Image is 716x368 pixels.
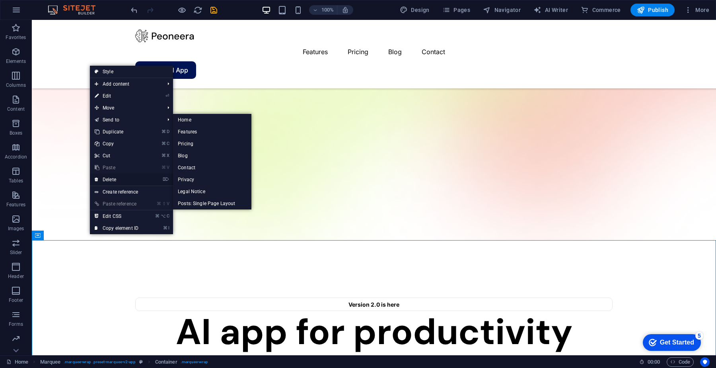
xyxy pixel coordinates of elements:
[90,66,173,78] a: Style
[90,210,143,222] a: ⌘⌥CEdit CSS
[46,5,105,15] img: Editor Logo
[40,357,61,367] span: Click to select. Double-click to edit
[167,165,169,170] i: V
[8,273,24,280] p: Header
[167,153,169,158] i: X
[90,198,143,210] a: ⌘⇧VPaste reference
[64,357,136,367] span: . marquee-wrap .preset-marquee-v2-app
[581,6,621,14] span: Commerce
[167,201,169,206] i: V
[161,129,166,134] i: ⌘
[639,357,660,367] h6: Session time
[130,6,139,15] i: Undo: Delete elements (Ctrl+Z)
[10,249,22,256] p: Slider
[321,5,334,15] h6: 100%
[167,141,169,146] i: C
[578,4,624,16] button: Commerce
[90,78,161,90] span: Add content
[637,6,668,14] span: Publish
[162,201,166,206] i: ⇧
[667,357,694,367] button: Code
[90,90,143,102] a: ⏎Edit
[700,357,710,367] button: Usercentrics
[8,225,24,232] p: Images
[90,150,143,162] a: ⌘XCut
[648,357,660,367] span: 00 00
[155,357,177,367] span: Click to select. Double-click to edit
[533,6,568,14] span: AI Writer
[309,5,337,15] button: 100%
[400,6,430,14] span: Design
[139,360,143,364] i: This element is a customizable preset
[9,321,23,327] p: Forms
[6,82,26,88] p: Columns
[6,34,26,41] p: Favorites
[193,5,202,15] button: reload
[670,357,690,367] span: Code
[40,357,208,367] nav: breadcrumb
[173,138,251,150] a: Pricing
[209,6,218,15] i: Save (Ctrl+S)
[163,177,169,182] i: ⌦
[90,114,161,126] a: Send to
[165,93,169,98] i: ⏎
[129,5,139,15] button: undo
[23,9,58,16] div: Get Started
[5,345,27,351] p: Marketing
[177,5,187,15] button: Click here to leave preview mode and continue editing
[193,6,202,15] i: Reload page
[161,165,166,170] i: ⌘
[6,4,64,21] div: Get Started 5 items remaining, 0% complete
[630,4,675,16] button: Publish
[681,4,712,16] button: More
[161,153,166,158] i: ⌘
[6,202,25,208] p: Features
[397,4,433,16] div: Design (Ctrl+Alt+Y)
[90,162,143,174] a: ⌘VPaste
[442,6,470,14] span: Pages
[6,357,28,367] a: Click to cancel selection. Double-click to open Pages
[10,130,23,136] p: Boxes
[155,213,160,219] i: ⌘
[483,6,521,14] span: Navigator
[5,154,27,160] p: Accordion
[90,102,161,114] span: Move
[173,162,251,174] a: Contact
[9,178,23,184] p: Tables
[90,186,173,198] a: Create reference
[9,297,23,303] p: Footer
[59,2,67,10] div: 5
[173,174,251,186] a: Privacy
[7,106,25,112] p: Content
[653,359,654,365] span: :
[157,201,161,206] i: ⌘
[161,213,166,219] i: ⌥
[173,126,251,138] a: Features
[397,4,433,16] button: Design
[684,6,709,14] span: More
[90,126,143,138] a: ⌘DDuplicate
[173,114,251,126] a: Home
[439,4,473,16] button: Pages
[90,138,143,150] a: ⌘CCopy
[181,357,208,367] span: . marquee-wrap
[168,225,169,231] i: I
[173,186,251,198] a: Legal Notice
[161,141,166,146] i: ⌘
[480,4,524,16] button: Navigator
[6,58,26,65] p: Elements
[167,129,169,134] i: D
[173,150,251,162] a: Blog
[173,198,251,209] a: Posts: Single Page Layout
[167,213,169,219] i: C
[342,6,349,14] i: On resize automatically adjust zoom level to fit chosen device.
[530,4,571,16] button: AI Writer
[90,222,143,234] a: ⌘ICopy element ID
[90,174,143,186] a: ⌦Delete
[209,5,218,15] button: save
[163,225,167,231] i: ⌘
